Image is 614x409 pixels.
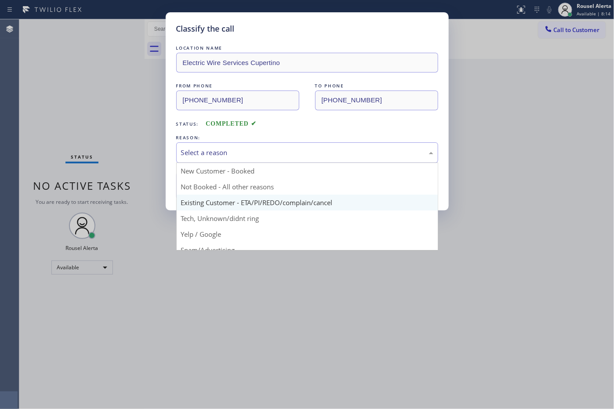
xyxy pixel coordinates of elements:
div: Yelp / Google [177,226,438,242]
div: TO PHONE [315,81,438,90]
div: Not Booked - All other reasons [177,179,438,195]
h5: Classify the call [176,23,235,35]
div: REASON: [176,133,438,142]
div: Tech, Unknown/didnt ring [177,210,438,226]
div: Existing Customer - ETA/PI/REDO/complain/cancel [177,195,438,210]
div: Spam/Advertising [177,242,438,258]
span: Status: [176,121,199,127]
div: LOCATION NAME [176,43,438,53]
div: New Customer - Booked [177,163,438,179]
input: From phone [176,90,299,110]
div: Select a reason [181,148,433,158]
span: COMPLETED [206,120,257,127]
input: To phone [315,90,438,110]
div: FROM PHONE [176,81,299,90]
